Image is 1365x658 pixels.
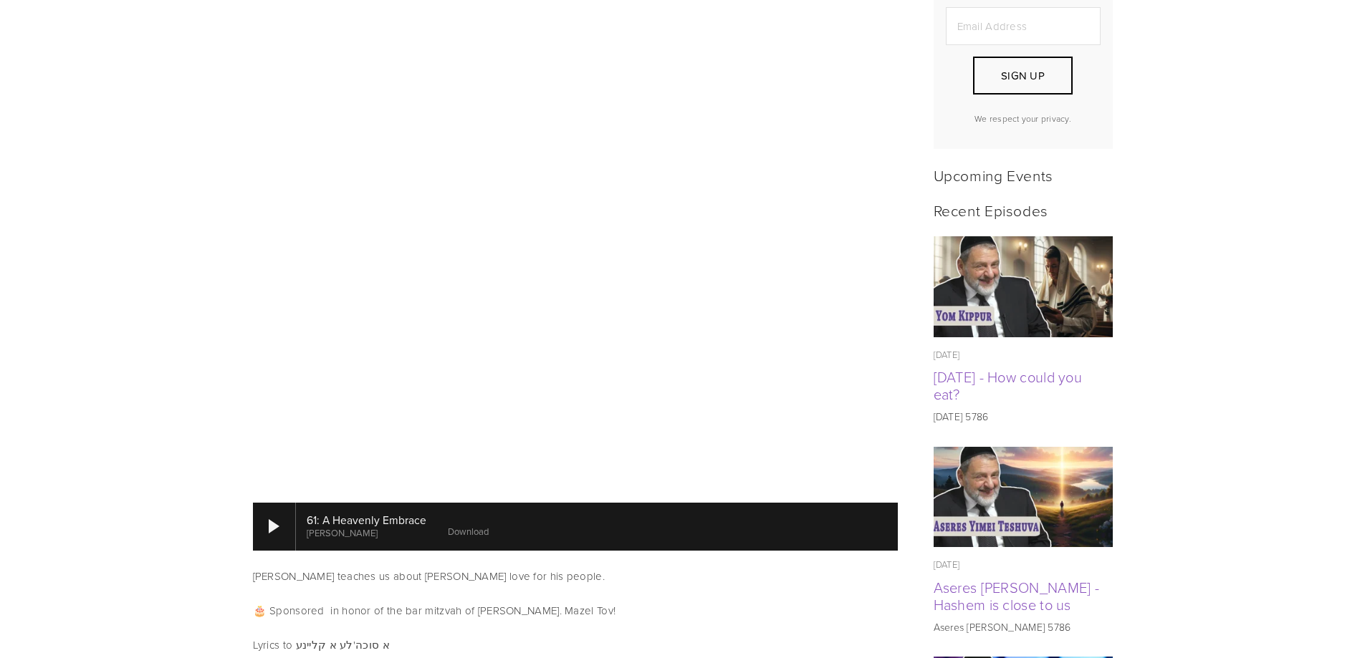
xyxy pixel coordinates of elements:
input: Email Address [946,7,1101,45]
a: Aseres [PERSON_NAME] - Hashem is close to us [934,577,1100,614]
img: Yom Kippur - How could you eat? [933,236,1113,337]
h2: Recent Episodes [934,201,1113,219]
time: [DATE] [934,558,960,571]
p: Aseres [PERSON_NAME] 5786 [934,620,1113,634]
iframe: <br/> [253,2,898,485]
h2: Upcoming Events [934,166,1113,184]
p: 🎂 Sponsored in honor of the bar mitzvah of [PERSON_NAME]. Mazel Tov! [253,602,898,619]
time: [DATE] [934,348,960,361]
p: [PERSON_NAME] teaches us about [PERSON_NAME] love for his people. [253,568,898,585]
button: Sign Up [973,57,1072,95]
a: [DATE] - How could you eat? [934,367,1083,404]
span: Sign Up [1001,68,1045,83]
a: Download [448,525,489,538]
p: [DATE] 5786 [934,410,1113,424]
img: Aseres Yimei Teshuva - Hashem is close to us [933,447,1113,548]
p: We respect your privacy. [946,112,1101,125]
p: Lyrics to א סוכה'לע א קליינע [253,637,898,654]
